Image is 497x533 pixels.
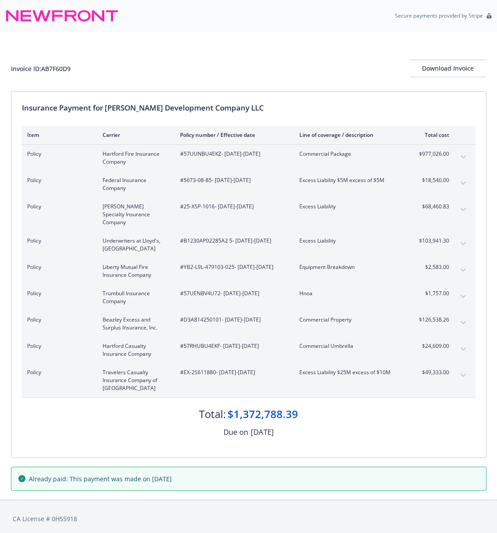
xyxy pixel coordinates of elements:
[299,150,402,158] span: Commercial Package
[180,290,285,297] span: #57UENBV4U72 - [DATE]-[DATE]
[103,203,166,226] span: [PERSON_NAME] Specialty Insurance Company
[299,203,402,211] span: Excess Liability
[180,150,285,158] span: #57UUNBU4EKZ - [DATE]-[DATE]
[456,263,470,277] button: expand content
[299,263,402,271] span: Equipment Breakdown
[456,176,470,190] button: expand content
[27,368,89,376] span: Policy
[299,290,402,297] span: Hnoa
[22,102,476,114] div: Insurance Payment for [PERSON_NAME] Development Company LLC
[103,150,166,166] span: Hartford Fire Insurance Company
[29,474,172,483] span: Already paid: This payment was made on [DATE]
[416,237,449,245] span: $103,941.30
[103,263,166,279] span: Liberty Mutual Fire Insurance Company
[103,316,166,332] span: Beazley Excess and Surplus Insurance, Inc.
[22,337,476,363] div: PolicyHartford Casualty Insurance Company#57RHUBU4EKF- [DATE]-[DATE]Commercial Umbrella$24,609.00...
[22,197,476,232] div: Policy[PERSON_NAME] Specialty Insurance Company#25-XSP-1016- [DATE]-[DATE]Excess Liability$68,460...
[299,316,402,324] span: Commercial Property
[299,176,402,184] span: Excess Liability $5M excess of $5M
[103,342,166,358] span: Hartford Casualty Insurance Company
[180,263,285,271] span: #YB2-L9L-479103-025 - [DATE]-[DATE]
[416,131,449,139] div: Total cost
[103,176,166,192] span: Federal Insurance Company
[103,237,166,253] span: Underwriters at Lloyd's, [GEOGRAPHIC_DATA]
[199,407,226,422] div: Total:
[251,426,274,438] div: [DATE]
[22,284,476,311] div: PolicyTrumbull Insurance Company#57UENBV4U72- [DATE]-[DATE]Hnoa$1,757.00expand content
[22,232,476,258] div: PolicyUnderwriters at Lloyd's, [GEOGRAPHIC_DATA]#B1230AP02285A2 5- [DATE]-[DATE]Excess Liability$...
[456,368,470,383] button: expand content
[27,150,89,158] span: Policy
[299,237,402,245] span: Excess Liability
[416,316,449,324] span: $126,538.26
[180,237,285,245] span: #B1230AP02285A2 5 - [DATE]-[DATE]
[22,311,476,337] div: PolicyBeazley Excess and Surplus Insurance, Inc.#D3A814250101- [DATE]-[DATE]Commercial Property$1...
[180,131,285,139] div: Policy number / Effective date
[27,290,89,297] span: Policy
[416,150,449,158] span: $977,026.00
[103,290,166,305] span: Trumbull Insurance Company
[416,263,449,271] span: $2,583.00
[27,176,89,184] span: Policy
[180,342,285,350] span: #57RHUBU4EKF - [DATE]-[DATE]
[416,342,449,350] span: $24,609.00
[410,60,486,77] button: Download Invoice
[456,342,470,356] button: expand content
[11,64,71,73] div: Invoice ID: AB7F60D9
[299,368,402,376] span: Excess Liability $25M excess of $10M
[416,368,449,376] span: $49,333.00
[416,290,449,297] span: $1,757.00
[103,368,166,392] span: Travelers Casualty Insurance Company of [GEOGRAPHIC_DATA]
[180,368,285,376] span: #EX-2S611880 - [DATE]-[DATE]
[227,407,298,422] div: $1,372,788.39
[27,316,89,324] span: Policy
[299,342,402,350] span: Commercial Umbrella
[13,514,485,523] div: CA License # 0H55918
[22,363,476,397] div: PolicyTravelers Casualty Insurance Company of [GEOGRAPHIC_DATA]#EX-2S611880- [DATE]-[DATE]Excess ...
[180,176,285,184] span: #5673-08-85 - [DATE]-[DATE]
[224,426,248,438] div: Due on
[22,145,476,171] div: PolicyHartford Fire Insurance Company#57UUNBU4EKZ- [DATE]-[DATE]Commercial Package$977,026.00expa...
[416,203,449,211] span: $68,460.83
[456,290,470,304] button: expand content
[27,203,89,211] span: Policy
[299,131,402,139] div: Line of coverage / description
[395,12,483,19] p: Secure payments provided by Stripe
[456,150,470,164] button: expand content
[103,131,166,139] div: Carrier
[27,263,89,271] span: Policy
[456,237,470,251] button: expand content
[180,316,285,324] span: #D3A814250101 - [DATE]-[DATE]
[27,237,89,245] span: Policy
[180,203,285,211] span: #25-XSP-1016 - [DATE]-[DATE]
[456,203,470,217] button: expand content
[416,176,449,184] span: $18,540.00
[456,316,470,330] button: expand content
[27,131,89,139] div: Item
[22,171,476,197] div: PolicyFederal Insurance Company#5673-08-85- [DATE]-[DATE]Excess Liability $5M excess of $5M$18,54...
[22,258,476,284] div: PolicyLiberty Mutual Fire Insurance Company#YB2-L9L-479103-025- [DATE]-[DATE]Equipment Breakdown$...
[27,342,89,350] span: Policy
